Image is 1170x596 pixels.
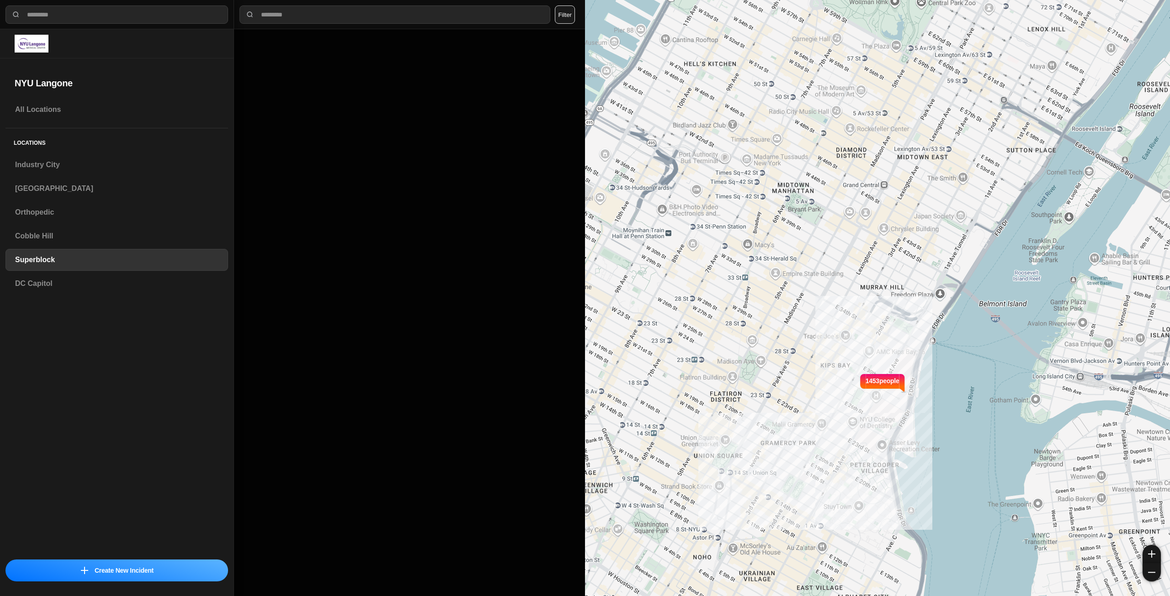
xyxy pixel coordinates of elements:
[5,201,228,223] a: Orthopedic
[15,183,218,194] h3: [GEOGRAPHIC_DATA]
[1143,545,1161,563] button: zoom-in
[15,231,218,242] h3: Cobble Hill
[15,278,218,289] h3: DC Capitol
[15,159,218,170] h3: Industry City
[5,559,228,581] button: iconCreate New Incident
[899,373,906,393] img: notch
[245,10,255,19] img: search
[15,254,218,265] h3: Superblock
[5,178,228,200] a: [GEOGRAPHIC_DATA]
[5,99,228,121] a: All Locations
[5,273,228,295] a: DC Capitol
[5,154,228,176] a: Industry City
[5,128,228,154] h5: Locations
[15,207,218,218] h3: Orthopedic
[5,225,228,247] a: Cobble Hill
[15,35,48,53] img: logo
[1143,563,1161,581] button: zoom-out
[95,566,154,575] p: Create New Incident
[859,373,866,393] img: notch
[1148,550,1155,558] img: zoom-in
[5,249,228,271] a: Superblock
[866,376,899,396] p: 1453 people
[15,104,218,115] h3: All Locations
[555,5,575,24] button: Filter
[1148,569,1155,576] img: zoom-out
[81,567,88,574] img: icon
[15,77,219,90] h2: NYU Langone
[11,10,21,19] img: search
